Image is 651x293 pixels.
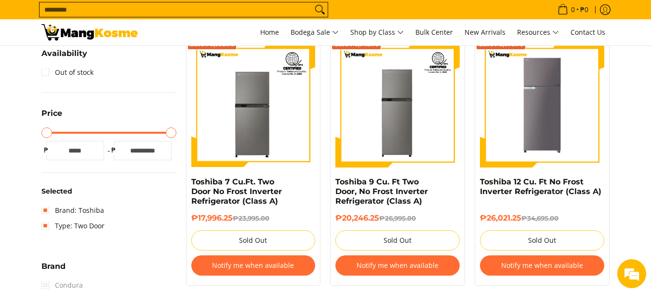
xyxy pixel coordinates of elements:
a: Toshiba 12 Cu. Ft No Frost Inverter Refrigerator (Class A) [480,177,601,196]
span: Resources [517,27,559,39]
img: Toshiba 7 Cu.Ft. Two Door No Frost Inverter Refrigerator (Class A) [191,43,316,167]
span: • [555,4,591,15]
a: Bulk Center [411,19,458,45]
span: ₱0 [579,6,590,13]
button: Sold Out [335,230,460,251]
a: New Arrivals [460,19,510,45]
button: Notify me when available [335,255,460,276]
a: Contact Us [566,19,610,45]
span: We're online! [56,86,133,183]
textarea: Type your message and hit 'Enter' [5,193,184,226]
summary: Open [41,263,66,278]
span: Availability [41,50,87,57]
span: Save ₱6,748.75 [334,42,379,47]
button: Notify me when available [480,255,604,276]
span: Condura [41,278,83,293]
span: Bulk Center [415,28,453,37]
span: Contact Us [571,28,605,37]
h6: ₱26,021.25 [480,213,604,223]
h6: Selected [41,187,176,196]
div: Chat with us now [50,54,162,67]
button: Notify me when available [191,255,316,276]
del: ₱23,995.00 [233,214,269,222]
h6: ₱17,996.25 [191,213,316,223]
button: Search [312,2,328,17]
span: Brand [41,263,66,270]
span: Save ₱5,998.75 [190,42,235,47]
a: Resources [512,19,564,45]
a: Brand: Toshiba [41,203,104,218]
span: Home [260,28,279,37]
span: Price [41,110,62,117]
del: ₱26,995.00 [379,214,416,222]
summary: Open [41,50,87,65]
span: Shop by Class [350,27,404,39]
img: Bodega Sale Refrigerator l Mang Kosme: Home Appliances Warehouse Sale Two Door [41,24,138,41]
button: Sold Out [191,230,316,251]
span: New Arrivals [465,28,505,37]
span: ₱ [41,145,51,155]
img: Toshiba 9 Cu. Ft Two Door, No Frost Inverter Refrigerator (Class A) [335,43,460,167]
del: ₱34,695.00 [521,214,558,222]
span: ₱ [109,145,119,155]
a: Type: Two Door [41,218,105,234]
a: Out of stock [41,65,93,80]
h6: ₱20,246.25 [335,213,460,223]
div: Minimize live chat window [158,5,181,28]
a: Home [255,19,284,45]
summary: Open [41,110,62,125]
button: Sold Out [480,230,604,251]
span: Bodega Sale [291,27,339,39]
a: Shop by Class [345,19,409,45]
a: Toshiba 9 Cu. Ft Two Door, No Frost Inverter Refrigerator (Class A) [335,177,428,206]
a: Bodega Sale [286,19,344,45]
span: Save ₱8,673.75 [478,42,523,47]
span: 0 [570,6,576,13]
a: Toshiba 7 Cu.Ft. Two Door No Frost Inverter Refrigerator (Class A) [191,177,282,206]
nav: Main Menu [147,19,610,45]
img: Toshiba 12 Cu. Ft No Frost Inverter Refrigerator (Class A) [485,43,599,167]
